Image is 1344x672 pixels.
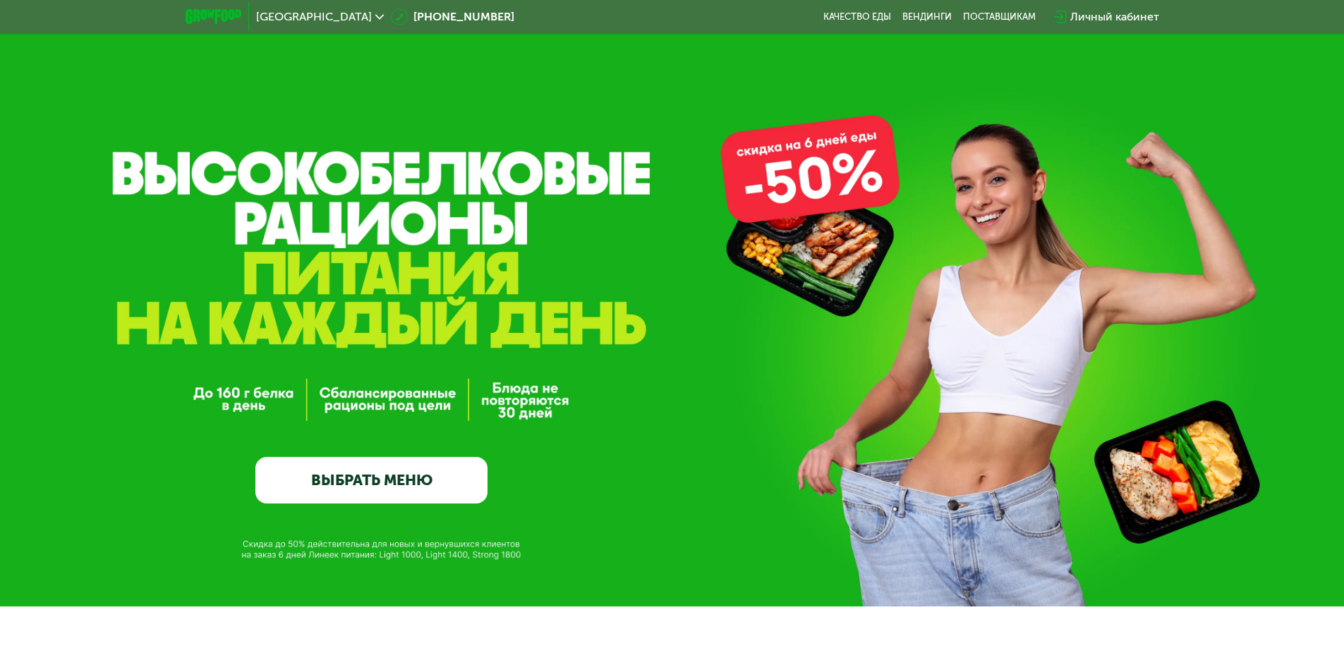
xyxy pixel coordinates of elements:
[256,11,372,23] span: [GEOGRAPHIC_DATA]
[255,457,488,503] a: ВЫБРАТЬ МЕНЮ
[391,8,514,25] a: [PHONE_NUMBER]
[902,11,952,23] a: Вендинги
[1070,8,1159,25] div: Личный кабинет
[823,11,891,23] a: Качество еды
[963,11,1036,23] div: поставщикам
